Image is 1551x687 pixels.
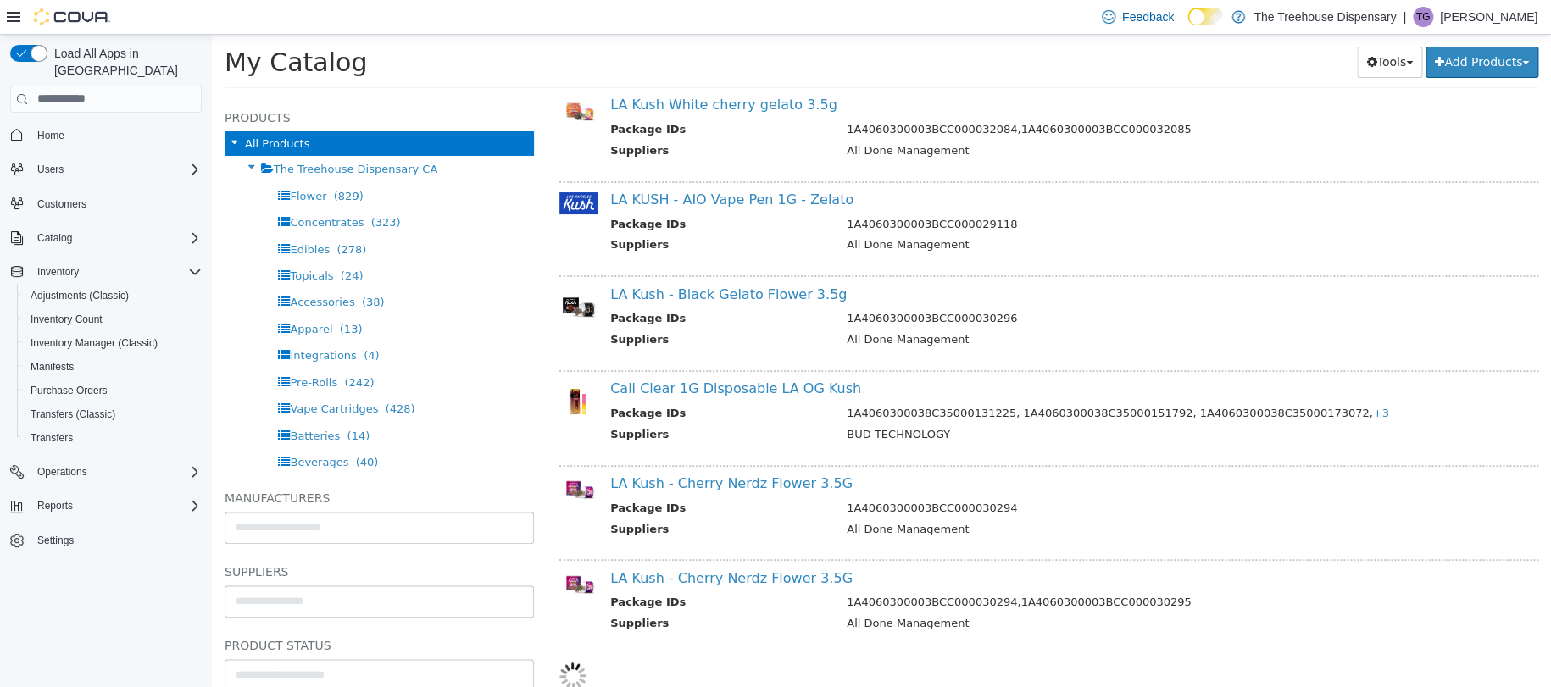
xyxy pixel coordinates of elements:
td: 1A4060300003BCC000030296 [622,275,1293,296]
span: Customers [31,193,202,214]
button: Users [3,158,208,181]
span: All Products [33,102,97,115]
a: Transfers (Classic) [24,404,122,424]
span: Reports [31,496,202,516]
span: Home [31,125,202,146]
th: Suppliers [398,486,622,507]
button: Adjustments (Classic) [17,284,208,307]
a: LA Kush White cherry gelato 3.5g [398,62,625,78]
button: Operations [31,462,94,482]
button: Catalog [3,226,208,250]
span: Feedback [1122,8,1174,25]
a: Inventory Manager (Classic) [24,333,164,353]
span: Dark Mode [1187,25,1188,26]
span: Adjustments (Classic) [24,285,202,306]
th: Suppliers [398,296,622,318]
span: Adjustments (Classic) [31,289,129,302]
button: Purchase Orders [17,379,208,402]
span: (4) [152,314,167,327]
span: Home [37,129,64,142]
span: My Catalog [13,13,155,42]
span: Beverages [78,421,136,434]
td: 1A4060300003BCC000032084,1A4060300003BCC000032085 [622,86,1293,108]
button: Tools [1145,12,1210,43]
span: Batteries [78,395,128,407]
p: [PERSON_NAME] [1440,7,1537,27]
h5: Product Status [13,601,322,621]
th: Package IDs [398,559,622,580]
span: (40) [144,421,167,434]
a: Manifests [24,357,81,377]
a: LA Kush - Black Gelato Flower 3.5g [398,252,635,268]
span: Catalog [31,228,202,248]
span: Load All Apps in [GEOGRAPHIC_DATA] [47,45,202,79]
th: Package IDs [398,465,622,486]
span: (38) [150,261,173,274]
button: Add Products [1214,12,1326,43]
span: TG [1416,7,1431,27]
span: Reports [37,499,73,512]
div: Teresa Garcia [1413,7,1433,27]
span: 1A4060300038C35000131225, 1A4060300038C35000151792, 1A4060300038C35000173072, [635,372,1177,385]
img: 150 [347,252,386,285]
span: Users [31,159,202,180]
h5: Suppliers [13,527,322,547]
th: Package IDs [398,370,622,391]
span: (829) [122,155,152,168]
td: 1A4060300003BCC000030294,1A4060300003BCC000030295 [622,559,1293,580]
td: 1A4060300003BCC000029118 [622,181,1293,202]
span: Edibles [78,208,118,221]
span: Inventory Count [24,309,202,330]
a: Adjustments (Classic) [24,285,136,306]
button: Home [3,123,208,147]
button: Inventory [3,260,208,284]
button: Settings [3,528,208,552]
a: Purchase Orders [24,380,114,401]
th: Suppliers [398,580,622,601]
a: Customers [31,194,93,214]
span: (242) [132,341,162,354]
th: Package IDs [398,86,622,108]
span: +3 [1161,372,1177,385]
button: Transfers (Classic) [17,402,208,426]
h5: Manufacturers [13,453,322,474]
td: All Done Management [622,296,1293,318]
td: All Done Management [622,108,1293,129]
th: Suppliers [398,108,622,129]
th: Suppliers [398,202,622,223]
input: Dark Mode [1187,8,1223,25]
span: Vape Cartridges [78,368,166,380]
button: Users [31,159,70,180]
span: (278) [125,208,154,221]
span: Accessories [78,261,142,274]
a: Cali Clear 1G Disposable LA OG Kush [398,346,649,362]
td: 1A4060300003BCC000030294 [622,465,1293,486]
span: Flower [78,155,114,168]
span: Manifests [31,360,74,374]
th: Suppliers [398,391,622,413]
span: Manifests [24,357,202,377]
span: Inventory Manager (Classic) [24,333,202,353]
img: 150 [347,158,386,179]
span: Transfers [31,431,73,445]
span: Topicals [78,235,121,247]
span: Concentrates [78,181,152,194]
button: Inventory Manager (Classic) [17,331,208,355]
button: Manifests [17,355,208,379]
button: Transfers [17,426,208,450]
span: Transfers [24,428,202,448]
a: Home [31,125,71,146]
span: Transfers (Classic) [31,407,115,421]
a: LA KUSH - AIO Vape Pen 1G - Zelato [398,157,642,173]
button: Catalog [31,228,79,248]
nav: Complex example [10,116,202,597]
button: Reports [3,494,208,518]
span: Inventory Count [31,313,103,326]
span: (323) [159,181,189,194]
img: 150 [347,347,386,385]
h5: Products [13,73,322,93]
span: Purchase Orders [24,380,202,401]
span: Users [37,163,64,176]
span: (24) [129,235,152,247]
th: Package IDs [398,275,622,296]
